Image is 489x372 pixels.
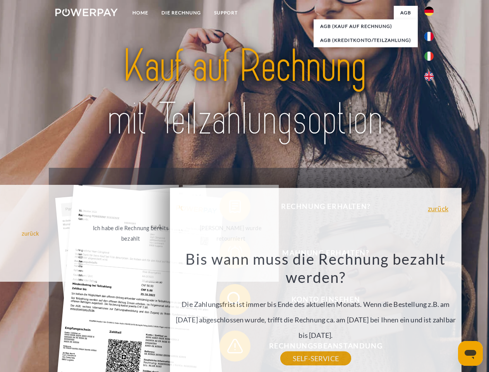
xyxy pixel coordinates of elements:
a: SUPPORT [208,6,244,20]
div: Die Zahlungsfrist ist immer bis Ende des aktuellen Monats. Wenn die Bestellung z.B. am [DATE] abg... [175,250,457,358]
h3: Bis wann muss die Rechnung bezahlt werden? [175,250,457,287]
img: it [424,52,434,61]
a: agb [394,6,418,20]
img: logo-powerpay-white.svg [55,9,118,16]
img: en [424,72,434,81]
img: de [424,7,434,16]
div: Ich habe die Rechnung bereits bezahlt [87,223,174,244]
a: DIE RECHNUNG [155,6,208,20]
a: AGB (Kauf auf Rechnung) [314,19,418,33]
iframe: Schaltfläche zum Öffnen des Messaging-Fensters [458,341,483,366]
a: Home [126,6,155,20]
a: AGB (Kreditkonto/Teilzahlung) [314,33,418,47]
a: zurück [428,205,448,212]
img: fr [424,32,434,41]
img: title-powerpay_de.svg [74,37,415,148]
a: SELF-SERVICE [280,351,351,365]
